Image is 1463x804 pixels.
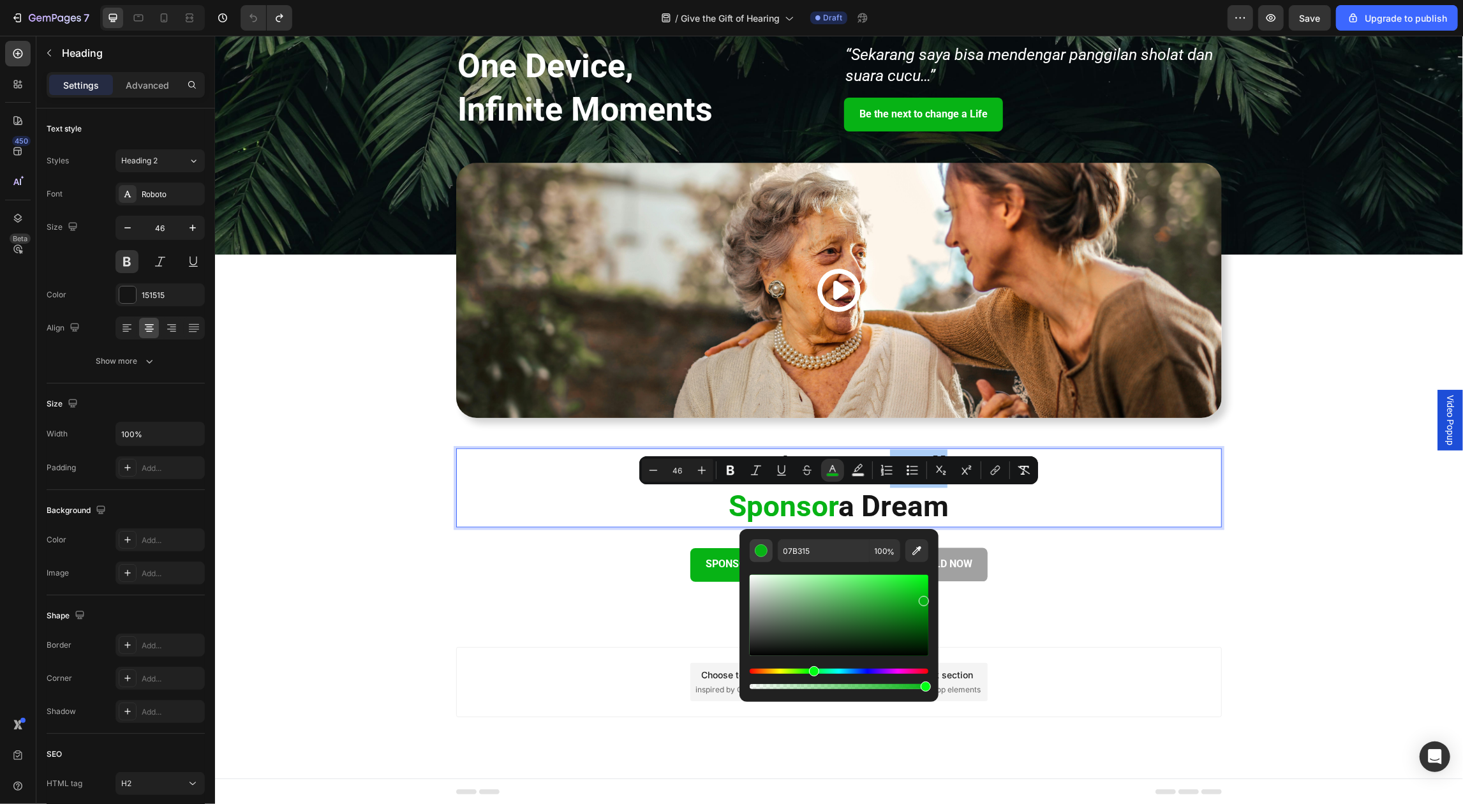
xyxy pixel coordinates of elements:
div: Shape [47,607,87,625]
p: Advanced [126,78,169,92]
p: 7 [84,10,89,26]
div: Size [47,396,80,413]
h2: “Sekarang saya bisa mendengar panggilan sholat dan suara cucu…” [629,8,1007,52]
span: Heading 2 [121,155,158,167]
div: Color [47,289,66,301]
div: Font [47,188,63,200]
button: Upgrade to publish [1336,5,1458,31]
div: Add blank section [680,632,758,646]
div: SEO [47,748,62,760]
div: Add... [142,463,202,474]
p: Heading [62,45,200,61]
p: Be the next to change a Life [644,70,773,88]
div: 151515 [142,290,202,301]
p: Settings [63,78,99,92]
button: Save [1289,5,1331,31]
p: SPONSOR A CHILD NOW [644,520,757,539]
div: Add... [142,640,202,651]
span: then drag & drop elements [671,648,766,660]
div: Add... [142,535,202,546]
input: Auto [116,422,204,445]
div: Add... [142,673,202,685]
div: Roboto [142,189,202,200]
span: Save [1300,13,1321,24]
h2: One Device, Infinite Moments [241,8,619,96]
div: Color [47,534,66,546]
div: Show more [96,355,156,368]
h2: Rich Text Editor. Editing area: main [241,413,1007,492]
span: % [887,545,895,559]
div: Editor contextual toolbar [639,456,1038,484]
div: Shadow [47,706,76,717]
button: Show more [47,350,205,373]
div: Width [47,428,68,440]
div: Hue [750,669,928,674]
span: from URL or image [585,648,653,660]
div: Styles [47,155,69,167]
iframe: Design area [215,36,1463,804]
button: <p>SPONSOR A CHILD NOW</p> [629,512,773,546]
p: SPONSOR A CHILD NOW [491,520,604,539]
span: H2 [121,778,131,788]
button: H2 [115,772,205,795]
span: Sponsor [514,454,624,488]
span: Draft [823,12,842,24]
span: Give the Gift of Hearing [681,11,780,25]
span: inspired by CRO experts [480,648,568,660]
div: Undo/Redo [241,5,292,31]
button: 7 [5,5,95,31]
div: Corner [47,673,72,684]
div: Choose templates [487,632,564,646]
input: E.g FFFFFF [778,539,870,562]
div: Align [47,320,82,337]
div: Background [47,502,108,519]
button: Heading 2 [115,149,205,172]
p: Don’t Just Scroll a Dream [242,414,1006,491]
div: Size [47,219,80,236]
button: <p>Be the next to change a Life</p> [629,62,788,96]
div: Beta [10,234,31,244]
div: HTML tag [47,778,82,789]
div: 450 [12,136,31,146]
div: Add... [142,706,202,718]
div: Text style [47,123,82,135]
div: Upgrade to publish [1347,11,1447,25]
div: Image [47,567,69,579]
span: / [675,11,678,25]
span: Add section [594,604,655,618]
div: Background Image [241,127,1007,382]
div: Border [47,639,71,651]
button: <p>SPONSOR A CHILD NOW</p> [475,512,619,546]
div: Open Intercom Messenger [1420,741,1450,772]
div: Generate layout [587,632,654,646]
div: Add... [142,568,202,579]
div: Padding [47,462,76,473]
span: Video Popup [1229,359,1242,410]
